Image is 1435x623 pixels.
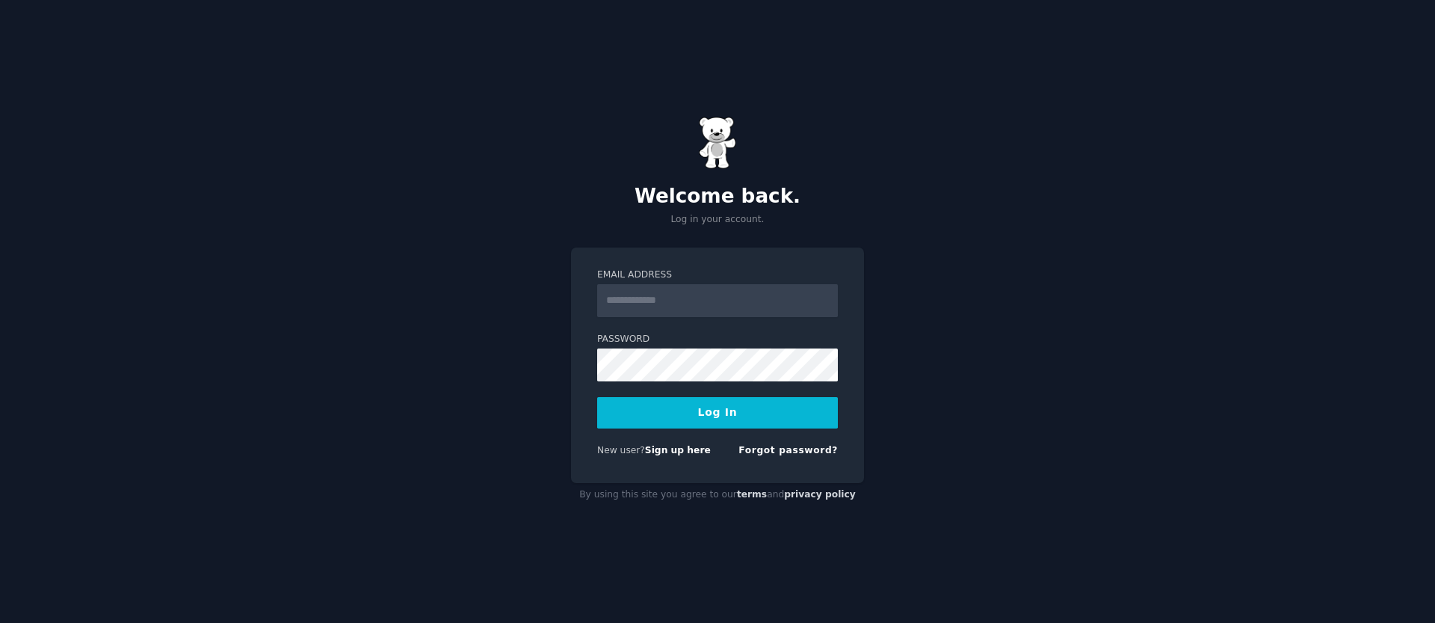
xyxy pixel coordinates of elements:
button: Log In [597,397,838,429]
img: Gummy Bear [699,117,736,169]
a: privacy policy [784,489,856,500]
h2: Welcome back. [571,185,864,209]
p: Log in your account. [571,213,864,227]
a: Sign up here [645,445,711,455]
span: New user? [597,445,645,455]
a: terms [737,489,767,500]
label: Email Address [597,268,838,282]
div: By using this site you agree to our and [571,483,864,507]
label: Password [597,333,838,346]
a: Forgot password? [738,445,838,455]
